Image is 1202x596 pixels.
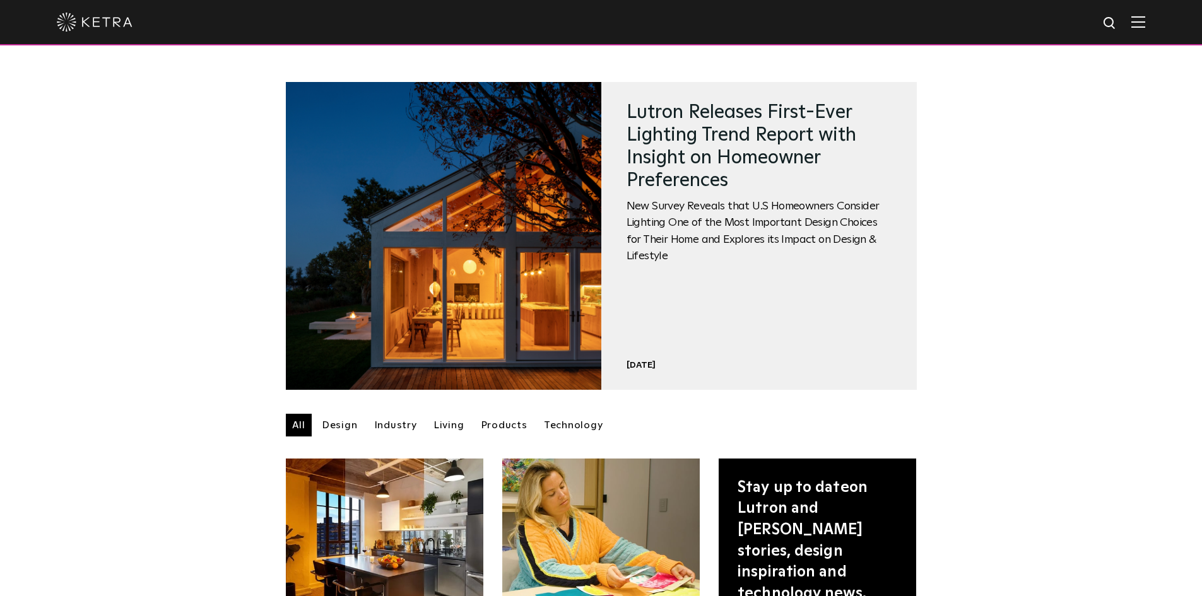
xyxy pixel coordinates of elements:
img: search icon [1102,16,1118,32]
a: Living [427,414,471,436]
img: Hamburger%20Nav.svg [1131,16,1145,28]
span: New Survey Reveals that U.S Homeowners Consider Lighting One of the Most Important Design Choices... [627,198,892,265]
a: Lutron Releases First-Ever Lighting Trend Report with Insight on Homeowner Preferences [627,103,856,190]
a: Industry [368,414,423,436]
img: ketra-logo-2019-white [57,13,133,32]
div: [DATE] [627,359,892,371]
a: Products [474,414,534,436]
a: All [286,414,312,436]
a: Technology [538,414,610,436]
a: Design [315,414,364,436]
